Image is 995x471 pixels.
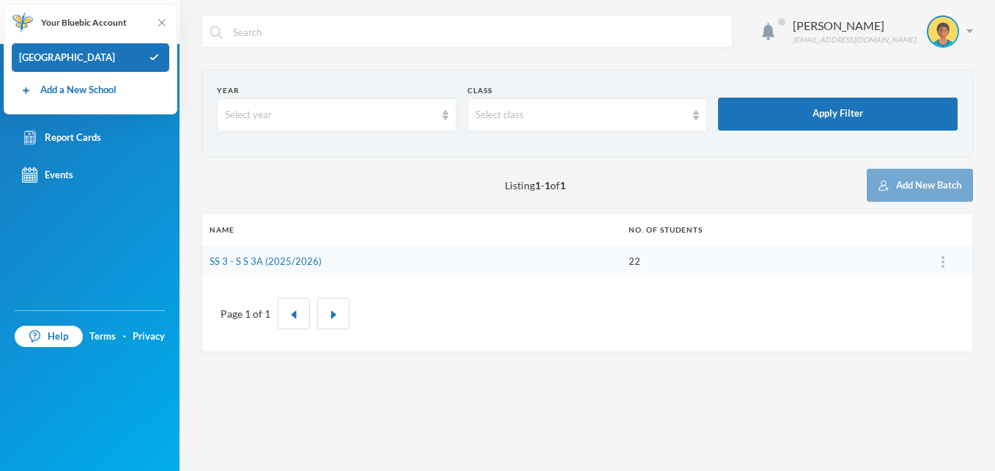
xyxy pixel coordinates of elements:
[621,247,914,276] td: 22
[505,178,566,193] span: Listing - of
[123,329,126,344] div: ·
[210,255,322,267] a: SS 3 - S S 3A (2025/2026)
[22,130,101,145] div: Report Cards
[19,83,116,98] a: Add a New School
[221,306,270,321] div: Page 1 of 1
[718,98,958,131] button: Apply Filter
[89,329,116,344] a: Terms
[22,167,73,183] div: Events
[467,85,707,96] div: Class
[41,16,127,29] span: Your Bluebic Account
[225,108,435,123] div: Select year
[793,17,916,34] div: [PERSON_NAME]
[12,43,169,73] div: [GEOGRAPHIC_DATA]
[793,34,916,45] div: [EMAIL_ADDRESS][DOMAIN_NAME]
[476,108,686,123] div: Select class
[621,213,914,247] th: No. of students
[928,17,958,46] img: STUDENT
[217,85,456,96] div: Year
[535,179,541,191] b: 1
[15,326,83,348] a: Help
[133,329,165,344] a: Privacy
[202,213,621,247] th: Name
[942,256,944,268] img: ...
[544,179,550,191] b: 1
[210,26,223,39] img: search
[560,179,566,191] b: 1
[232,15,725,48] input: Search
[867,169,973,202] button: Add New Batch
